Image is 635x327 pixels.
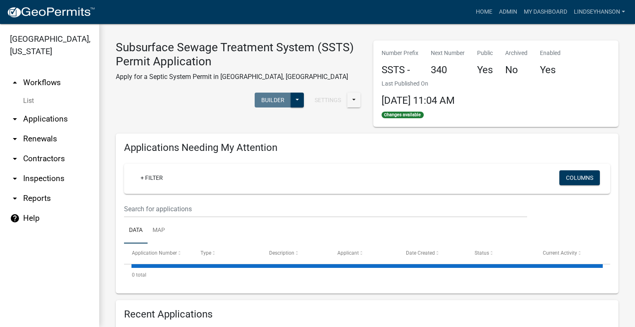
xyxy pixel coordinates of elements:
span: Changes available [382,112,424,118]
p: Public [477,49,493,57]
input: Search for applications [124,200,527,217]
h4: Recent Applications [124,308,610,320]
span: Applicant [337,250,359,256]
datatable-header-cell: Description [261,243,329,263]
i: arrow_drop_up [10,78,20,88]
i: arrow_drop_down [10,174,20,184]
a: + Filter [134,170,169,185]
i: arrow_drop_down [10,154,20,164]
datatable-header-cell: Status [467,243,535,263]
h4: Applications Needing My Attention [124,142,610,154]
datatable-header-cell: Application Number [124,243,193,263]
a: Home [473,4,496,20]
span: Date Created [406,250,435,256]
div: 0 total [124,265,610,285]
datatable-header-cell: Applicant [329,243,398,263]
a: Admin [496,4,520,20]
a: Data [124,217,148,244]
h4: No [505,64,528,76]
p: Apply for a Septic System Permit in [GEOGRAPHIC_DATA], [GEOGRAPHIC_DATA] [116,72,361,82]
datatable-header-cell: Current Activity [535,243,604,263]
datatable-header-cell: Type [193,243,261,263]
i: arrow_drop_down [10,114,20,124]
button: Columns [559,170,600,185]
a: Lindseyhanson [571,4,628,20]
datatable-header-cell: Date Created [398,243,467,263]
h4: Yes [477,64,493,76]
p: Archived [505,49,528,57]
i: help [10,213,20,223]
span: [DATE] 11:04 AM [382,95,455,106]
button: Settings [308,93,348,107]
a: Map [148,217,170,244]
p: Number Prefix [382,49,418,57]
h4: 340 [431,64,465,76]
p: Enabled [540,49,561,57]
i: arrow_drop_down [10,134,20,144]
span: Status [475,250,489,256]
p: Last Published On [382,79,455,88]
h3: Subsurface Sewage Treatment System (SSTS) Permit Application [116,41,361,68]
button: Builder [255,93,291,107]
h4: Yes [540,64,561,76]
span: Description [269,250,294,256]
span: Type [201,250,211,256]
span: Application Number [132,250,177,256]
h4: SSTS - [382,64,418,76]
p: Next Number [431,49,465,57]
span: Current Activity [543,250,577,256]
a: My Dashboard [520,4,571,20]
i: arrow_drop_down [10,193,20,203]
